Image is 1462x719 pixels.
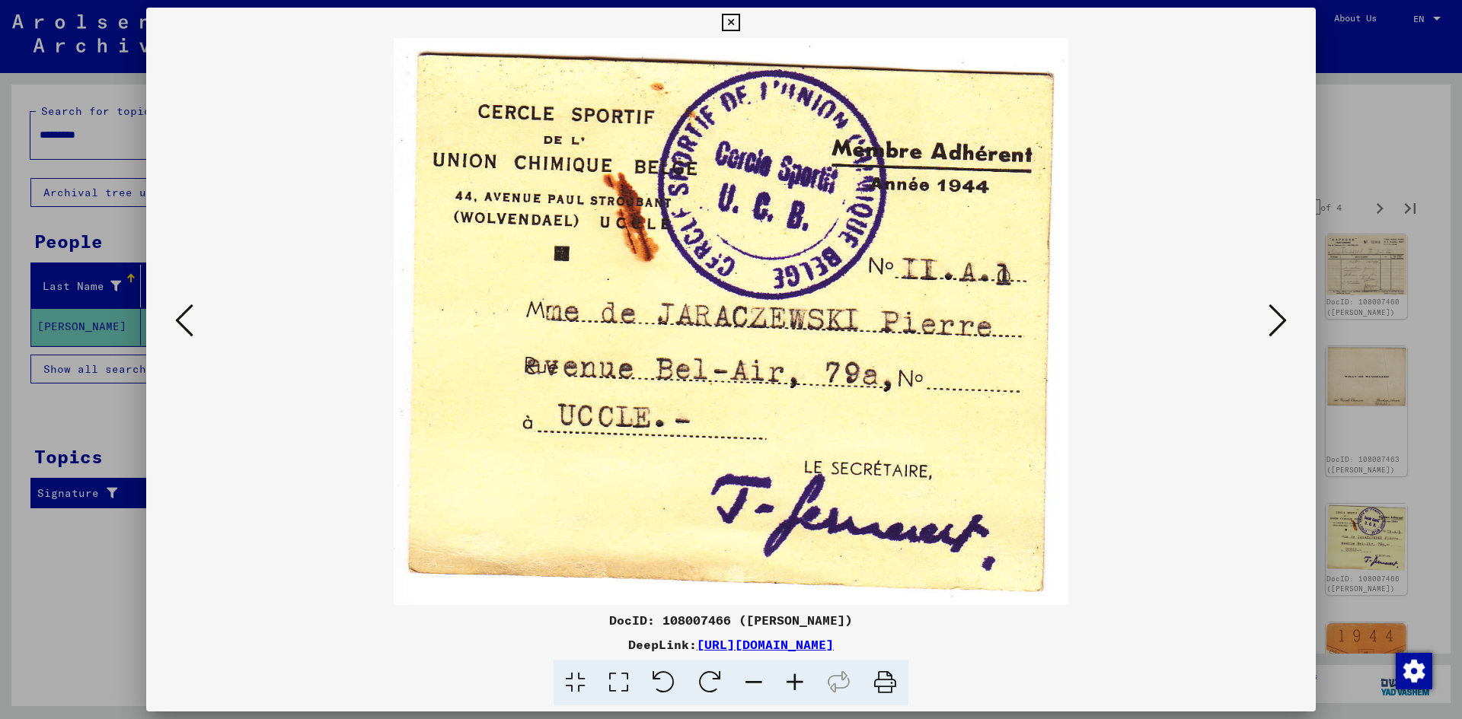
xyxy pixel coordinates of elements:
a: [URL][DOMAIN_NAME] [697,637,834,652]
img: 001.jpg [198,38,1264,605]
div: DeepLink: [146,635,1316,654]
div: DocID: 108007466 ([PERSON_NAME]) [146,611,1316,629]
div: Change consent [1395,652,1432,689]
img: Change consent [1396,653,1432,689]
